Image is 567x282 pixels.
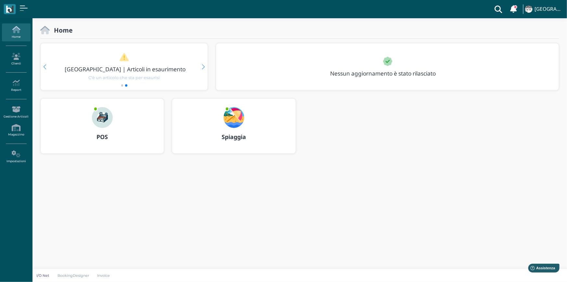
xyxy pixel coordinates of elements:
[2,103,30,121] a: Gestione Articoli
[521,262,561,276] iframe: Help widget launcher
[202,64,205,69] div: Next slide
[92,107,113,128] img: ...
[525,6,532,13] img: ...
[2,50,30,68] a: Clienti
[6,6,13,13] img: logo
[326,70,451,77] h3: Nessun aggiornamento è stato rilasciato
[216,43,559,90] div: 1 / 1
[222,133,246,141] b: Spiaggia
[50,27,72,34] h2: Home
[2,121,30,139] a: Magazzino
[40,98,164,162] a: ... POS
[2,23,30,41] a: Home
[19,5,43,10] span: Assistenza
[172,98,296,162] a: ... Spiaggia
[41,43,208,90] div: 2 / 2
[88,75,160,81] span: C'è un articolo che sta per esaurisi
[53,53,195,81] a: [GEOGRAPHIC_DATA] | Articoli in esaurimento C'è un articolo che sta per esaurisi
[54,66,197,72] h3: [GEOGRAPHIC_DATA] | Articoli in esaurimento
[43,64,46,69] div: Previous slide
[224,107,244,128] img: ...
[97,133,108,141] b: POS
[524,1,563,17] a: ... [GEOGRAPHIC_DATA]
[2,77,30,95] a: Report
[2,148,30,166] a: Impostazioni
[535,7,563,12] h4: [GEOGRAPHIC_DATA]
